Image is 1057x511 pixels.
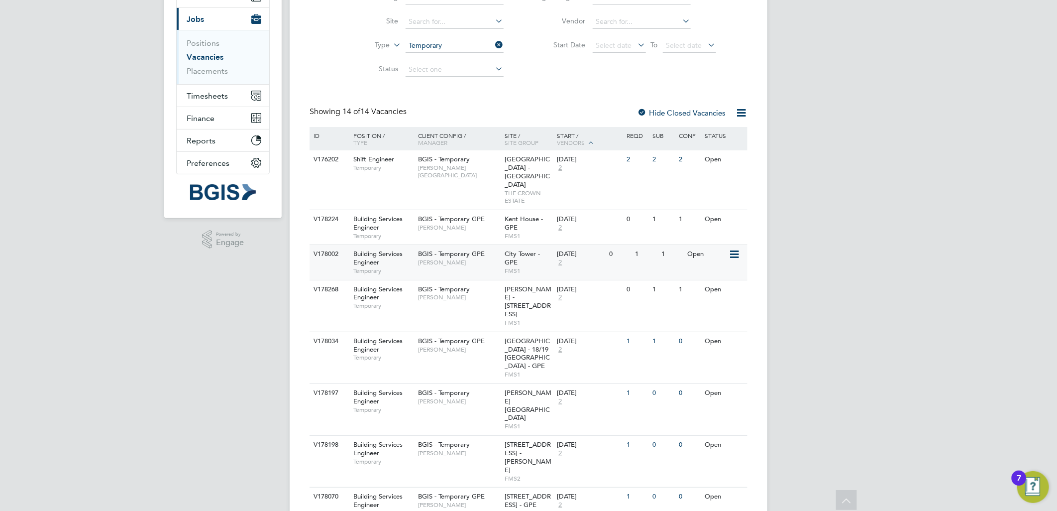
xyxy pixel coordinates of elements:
[342,107,360,117] span: 14 of
[177,85,269,107] button: Timesheets
[557,250,604,258] div: [DATE]
[624,332,650,351] div: 1
[596,41,632,50] span: Select date
[353,492,403,509] span: Building Services Engineer
[311,436,346,454] div: V178198
[353,440,403,457] span: Building Services Engineer
[676,488,702,506] div: 0
[353,285,403,302] span: Building Services Engineer
[216,239,244,247] span: Engage
[676,436,702,454] div: 0
[557,224,563,232] span: 2
[341,16,399,25] label: Site
[190,184,256,200] img: bgis-logo-retina.png
[353,155,394,163] span: Shift Engineer
[187,14,204,24] span: Jobs
[406,15,504,29] input: Search for...
[528,16,586,25] label: Vendor
[650,384,676,402] div: 0
[333,40,390,50] label: Type
[1017,478,1021,491] div: 7
[418,138,447,146] span: Manager
[624,210,650,229] div: 0
[505,422,552,430] span: FMS1
[418,293,500,301] span: [PERSON_NAME]
[557,293,563,302] span: 2
[418,501,500,509] span: [PERSON_NAME]
[353,337,403,354] span: Building Services Engineer
[418,155,470,163] span: BGIS - Temporary
[418,258,500,266] span: [PERSON_NAME]
[703,488,746,506] div: Open
[418,440,470,449] span: BGIS - Temporary
[353,215,403,232] span: Building Services Engineer
[676,384,702,402] div: 0
[177,152,269,174] button: Preferences
[650,436,676,454] div: 0
[353,388,403,405] span: Building Services Engineer
[554,127,624,152] div: Start /
[650,127,676,144] div: Sub
[703,127,746,144] div: Status
[703,280,746,299] div: Open
[311,280,346,299] div: V178268
[676,280,702,299] div: 1
[650,280,676,299] div: 1
[703,332,746,351] div: Open
[505,189,552,205] span: THE CROWN ESTATE
[666,41,702,50] span: Select date
[187,158,229,168] span: Preferences
[650,210,676,229] div: 1
[703,210,746,229] div: Open
[310,107,409,117] div: Showing
[557,501,563,510] span: 2
[557,346,563,354] span: 2
[676,332,702,351] div: 0
[557,337,622,346] div: [DATE]
[353,232,413,240] span: Temporary
[187,114,214,123] span: Finance
[353,164,413,172] span: Temporary
[505,215,543,232] span: Kent House - GPE
[624,127,650,144] div: Reqd
[624,488,650,506] div: 1
[650,150,676,169] div: 2
[528,40,586,49] label: Start Date
[341,64,399,73] label: Status
[418,346,500,354] span: [PERSON_NAME]
[505,267,552,275] span: FMS1
[624,150,650,169] div: 2
[505,440,552,474] span: [STREET_ADDRESS] - [PERSON_NAME]
[418,397,500,405] span: [PERSON_NAME]
[593,15,691,29] input: Search for...
[505,337,550,371] span: [GEOGRAPHIC_DATA] - 18/19 [GEOGRAPHIC_DATA] - GPE
[505,285,552,319] span: [PERSON_NAME] - [STREET_ADDRESS]
[505,492,551,509] span: [STREET_ADDRESS] - GPE
[676,127,702,144] div: Conf
[418,449,500,457] span: [PERSON_NAME]
[557,164,563,172] span: 2
[703,436,746,454] div: Open
[187,136,215,145] span: Reports
[418,215,485,223] span: BGIS - Temporary GPE
[353,267,413,275] span: Temporary
[176,184,270,200] a: Go to home page
[650,332,676,351] div: 1
[650,488,676,506] div: 0
[177,30,269,84] div: Jobs
[676,150,702,169] div: 2
[418,337,485,345] span: BGIS - Temporary GPE
[202,230,244,249] a: Powered byEngage
[505,319,552,327] span: FMS1
[624,384,650,402] div: 1
[557,441,622,449] div: [DATE]
[557,155,622,164] div: [DATE]
[311,384,346,402] div: V178197
[177,8,269,30] button: Jobs
[418,285,470,293] span: BGIS - Temporary
[503,127,555,151] div: Site /
[216,230,244,239] span: Powered by
[637,108,726,118] label: Hide Closed Vacancies
[311,488,346,506] div: V178070
[557,285,622,294] div: [DATE]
